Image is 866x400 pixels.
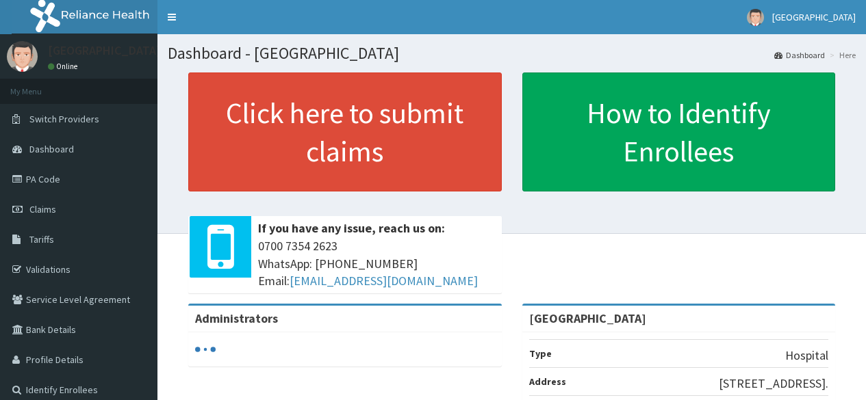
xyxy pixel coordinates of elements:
[168,44,856,62] h1: Dashboard - [GEOGRAPHIC_DATA]
[785,347,828,364] p: Hospital
[529,310,646,326] strong: [GEOGRAPHIC_DATA]
[29,113,99,125] span: Switch Providers
[772,11,856,23] span: [GEOGRAPHIC_DATA]
[7,41,38,72] img: User Image
[522,72,836,191] a: How to Identify Enrollees
[826,49,856,61] li: Here
[195,310,278,326] b: Administrators
[29,203,56,215] span: Claims
[188,72,502,191] a: Click here to submit claims
[529,375,566,388] b: Address
[774,49,825,61] a: Dashboard
[29,143,74,155] span: Dashboard
[48,44,161,57] p: [GEOGRAPHIC_DATA]
[258,237,495,290] span: 0700 7354 2623 WhatsApp: [PHONE_NUMBER] Email:
[258,220,445,236] b: If you have any issue, reach us on:
[719,375,828,392] p: [STREET_ADDRESS].
[29,233,54,245] span: Tariffs
[290,273,478,289] a: [EMAIL_ADDRESS][DOMAIN_NAME]
[195,339,216,360] svg: audio-loading
[529,347,552,360] b: Type
[48,62,81,71] a: Online
[747,9,764,26] img: User Image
